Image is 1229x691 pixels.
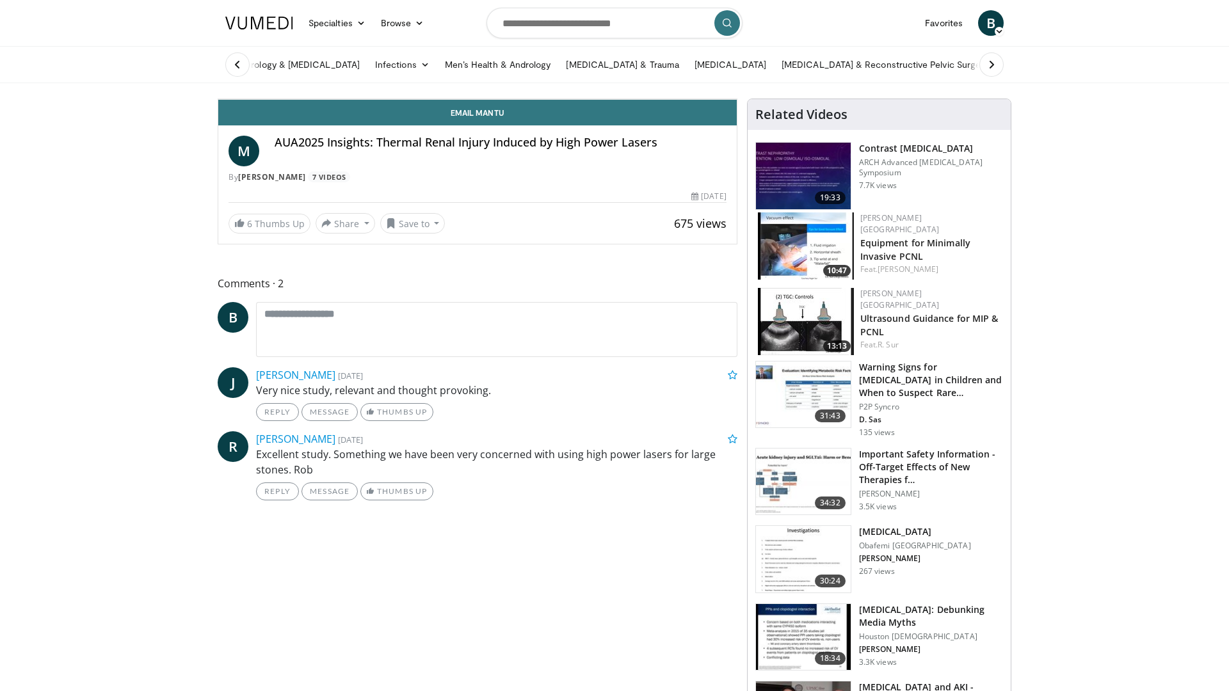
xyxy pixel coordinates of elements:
[758,212,854,280] img: 57193a21-700a-4103-8163-b4069ca57589.150x105_q85_crop-smart_upscale.jpg
[229,136,259,166] a: M
[218,275,737,292] span: Comments 2
[360,482,433,500] a: Thumbs Up
[218,302,248,333] a: B
[238,171,306,182] a: [PERSON_NAME]
[815,575,846,587] span: 30:24
[823,265,851,276] span: 10:47
[558,52,687,77] a: [MEDICAL_DATA] & Trauma
[755,448,1003,516] a: 34:32 Important Safety Information - Off-Target Effects of New Therapies f… [PERSON_NAME] 3.5K views
[859,448,1003,486] h3: Important Safety Information - Off-Target Effects of New Therapies f…
[860,237,970,262] a: Equipment for Minimally Invasive PCNL
[860,264,1000,275] div: Feat.
[860,312,999,338] a: Ultrasound Guidance for MIP & PCNL
[758,288,854,355] a: 13:13
[755,107,847,122] h4: Related Videos
[859,402,1003,412] p: P2P Syncro
[878,264,938,274] a: [PERSON_NAME]
[691,191,726,202] div: [DATE]
[218,99,737,100] video-js: Video Player
[486,8,743,38] input: Search topics, interventions
[367,52,437,77] a: Infections
[229,171,727,183] div: By
[301,10,373,36] a: Specialties
[815,191,846,204] span: 19:33
[256,383,737,398] p: Very nice study, relevant and thought provoking.
[360,403,433,421] a: Thumbs Up
[860,339,1000,351] div: Feat.
[815,496,846,509] span: 34:32
[756,361,851,428] img: b1bc6859-4bdd-4be1-8442-b8b8c53ce8a1.150x105_q85_crop-smart_upscale.jpg
[755,361,1003,438] a: 31:43 Warning Signs for [MEDICAL_DATA] in Children and When to Suspect Rare… P2P Syncro D. Sas 13...
[218,367,248,398] a: J
[755,142,1003,210] a: 19:33 Contrast [MEDICAL_DATA] ARCH Advanced [MEDICAL_DATA] Symposium 7.7K views
[256,482,299,500] a: Reply
[755,525,1003,593] a: 30:24 [MEDICAL_DATA] Obafemi [GEOGRAPHIC_DATA] [PERSON_NAME] 267 views
[437,52,559,77] a: Men’s Health & Andrology
[860,212,940,235] a: [PERSON_NAME] [GEOGRAPHIC_DATA]
[878,339,899,350] a: R. Sur
[860,288,940,310] a: [PERSON_NAME] [GEOGRAPHIC_DATA]
[859,361,1003,399] h3: Warning Signs for [MEDICAL_DATA] in Children and When to Suspect Rare…
[859,541,971,551] p: Obafemi [GEOGRAPHIC_DATA]
[338,370,363,381] small: [DATE]
[859,553,971,564] p: [PERSON_NAME]
[859,415,1003,425] p: D. Sas
[978,10,1004,36] a: B
[758,212,854,280] a: 10:47
[823,340,851,352] span: 13:13
[815,652,846,665] span: 18:34
[373,10,432,36] a: Browse
[774,52,996,77] a: [MEDICAL_DATA] & Reconstructive Pelvic Surgery
[755,603,1003,671] a: 18:34 [MEDICAL_DATA]: Debunking Media Myths Houston [DEMOGRAPHIC_DATA] [PERSON_NAME] 3.3K views
[256,447,737,477] p: Excellent study. Something we have been very concerned with using high power lasers for large sto...
[301,403,358,421] a: Message
[859,157,1003,178] p: ARCH Advanced [MEDICAL_DATA] Symposium
[247,218,252,230] span: 6
[380,213,446,234] button: Save to
[917,10,970,36] a: Favorites
[756,526,851,592] img: 0ee20bce-7624-4fb4-9a1e-2a0a0eeadcbc.150x105_q85_crop-smart_upscale.jpg
[229,214,310,234] a: 6 Thumbs Up
[859,525,971,538] h3: [MEDICAL_DATA]
[338,434,363,445] small: [DATE]
[815,409,846,422] span: 31:43
[859,427,895,438] p: 135 views
[756,604,851,671] img: 4f7dad9e-3940-4d85-ae6d-738c7701fc76.150x105_q85_crop-smart_upscale.jpg
[859,502,897,512] p: 3.5K views
[218,52,367,77] a: Endourology & [MEDICAL_DATA]
[859,603,1003,629] h3: [MEDICAL_DATA]: Debunking Media Myths
[218,100,737,125] a: Email Mantu
[859,180,897,191] p: 7.7K views
[859,631,1003,642] p: Houston [DEMOGRAPHIC_DATA]
[859,566,895,576] p: 267 views
[859,489,1003,499] p: [PERSON_NAME]
[225,17,293,29] img: VuMedi Logo
[687,52,774,77] a: [MEDICAL_DATA]
[301,482,358,500] a: Message
[859,657,897,667] p: 3.3K views
[256,403,299,421] a: Reply
[674,216,727,231] span: 675 views
[256,432,335,446] a: [PERSON_NAME]
[275,136,727,150] h4: AUA2025 Insights: Thermal Renal Injury Induced by High Power Lasers
[859,142,1003,155] h3: Contrast [MEDICAL_DATA]
[758,288,854,355] img: ae74b246-eda0-4548-a041-8444a00e0b2d.150x105_q85_crop-smart_upscale.jpg
[756,143,851,209] img: UFuN5x2kP8YLDu1n4xMDoxOjB1O8AjAz.150x105_q85_crop-smart_upscale.jpg
[859,644,1003,655] p: [PERSON_NAME]
[256,368,335,382] a: [PERSON_NAME]
[308,171,350,182] a: 7 Videos
[316,213,375,234] button: Share
[756,449,851,515] img: e81b38e6-09a4-47e2-b81e-44a46169e66c.150x105_q85_crop-smart_upscale.jpg
[218,431,248,462] a: R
